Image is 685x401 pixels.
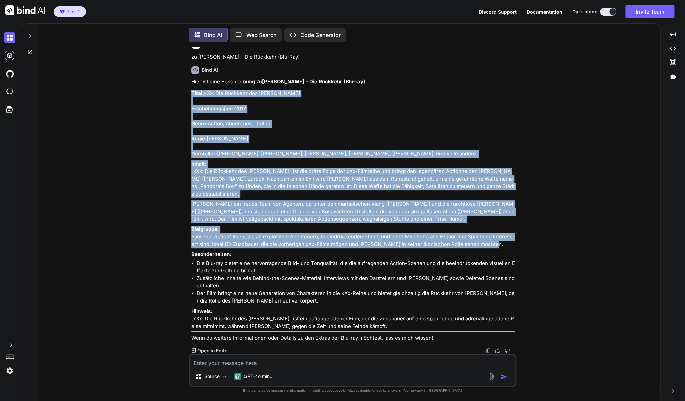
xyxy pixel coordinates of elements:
[191,135,207,142] strong: Regie:
[191,251,231,257] strong: Besonderheiten:
[191,105,235,112] strong: Erscheinungsjahr:
[527,8,562,15] button: Documentation
[4,32,15,43] img: darkChat
[191,226,219,232] strong: Zielgruppe:
[204,373,220,380] p: Source
[501,373,507,380] img: icon
[262,78,365,85] strong: [PERSON_NAME] - Die Rückkehr (Blu-ray)
[67,8,80,15] span: Tier 1
[625,5,674,18] button: Invite Team
[191,90,515,158] p: xXx: Die Rückkehr des [PERSON_NAME] 2017 Action, Abenteuer, Thriller [PERSON_NAME] [PERSON_NAME],...
[54,6,86,17] button: premiumTier 1
[4,86,15,97] img: cloudideIcon
[191,308,212,314] strong: Hinweis:
[572,8,597,15] span: Dark mode
[60,10,65,14] img: premium
[191,161,207,167] strong: Inhalt:
[504,348,510,353] img: dislike
[191,78,515,86] p: Hier ist eine Beschreibung zu :
[234,373,241,380] img: GPT-4o mini
[191,90,204,96] strong: Titel:
[191,226,515,248] p: Fans von Actionfilmen, die an explosiven Abenteuern, beeindruckenden Stunts und einer Mischung au...
[197,290,515,305] li: Der Film bringt eine neue Generation von Charakteren in die xXx-Reihe und bietet gleichzeitig die...
[191,200,515,223] p: [PERSON_NAME] ein neues Team von Agenten, darunter den martialischen Xiang ([PERSON_NAME]) und di...
[486,348,491,353] img: copy
[244,373,272,380] p: GPT-4o min..
[197,275,515,290] li: Zusätzliche Inhalte wie Behind-the-Scenes-Material, Interviews mit den Darstellern und [PERSON_NA...
[191,150,217,157] strong: Darsteller:
[4,68,15,79] img: githubDark
[191,160,515,198] p: „xXx: Die Rückkehr des [PERSON_NAME]“ ist die dritte Folge der xXx-Filmreihe und bringt den legen...
[5,5,45,15] img: Bind AI
[479,8,517,15] button: Discord Support
[191,53,515,61] p: zu [PERSON_NAME] - Die Rückkehr (Blu-Ray)
[300,31,341,39] p: Code Generator
[4,50,15,61] img: darkAi-studio
[495,348,500,353] img: like
[189,388,516,393] p: Bind can provide inaccurate information, including about people. Always double-check its answers....
[527,9,562,15] span: Documentation
[222,374,227,379] img: Pick Models
[204,31,222,39] p: Bind AI
[197,260,515,275] li: Die Blu-ray bietet eine hervorragende Bild- und Tonqualität, die die aufregenden Action-Szenen un...
[479,9,517,15] span: Discord Support
[191,334,515,342] p: Wenn du weitere Informationen oder Details zu den Extras der Blu-ray möchtest, lass es mich wissen!
[191,120,208,127] strong: Genre:
[246,31,277,39] p: Web Search
[191,308,515,330] p: „xXx: Die Rückkehr des [PERSON_NAME]“ ist ein actiongeladener Film, der die Zuschauer auf eine sp...
[197,347,229,354] p: Open in Editor
[488,373,495,380] img: attachment
[4,365,15,376] img: settings
[202,67,218,73] h6: Bind AI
